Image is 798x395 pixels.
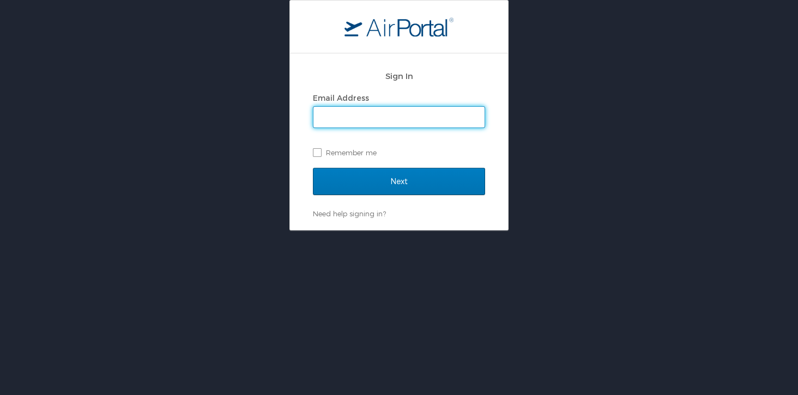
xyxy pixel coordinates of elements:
[313,168,485,195] input: Next
[313,144,485,161] label: Remember me
[344,17,454,37] img: logo
[313,93,369,102] label: Email Address
[313,209,386,218] a: Need help signing in?
[313,70,485,82] h2: Sign In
